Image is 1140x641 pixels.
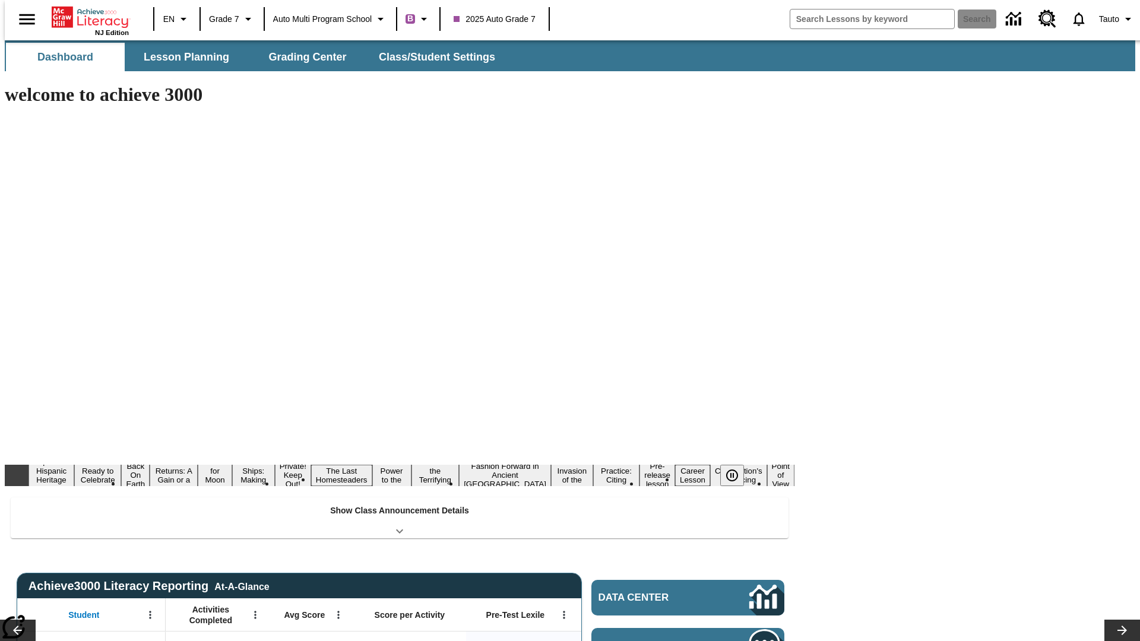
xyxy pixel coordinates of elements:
span: Tauto [1099,13,1119,26]
span: Student [68,610,99,620]
button: Slide 2 Get Ready to Celebrate Juneteenth! [74,456,121,495]
p: Show Class Announcement Details [330,504,469,517]
div: At-A-Glance [214,579,269,592]
button: Slide 6 Cruise Ships: Making Waves [232,456,275,495]
button: Slide 13 Mixed Practice: Citing Evidence [593,456,640,495]
h1: welcome to achieve 3000 [5,84,794,106]
span: Grade 7 [209,13,239,26]
button: Open Menu [555,606,573,624]
button: Grade: Grade 7, Select a grade [204,8,260,30]
button: Slide 10 Attack of the Terrifying Tomatoes [411,456,460,495]
button: Slide 7 Private! Keep Out! [275,460,311,490]
div: Pause [720,465,756,486]
input: search field [790,9,954,28]
button: Open Menu [141,606,159,624]
button: Slide 3 Back On Earth [121,460,150,490]
button: Slide 5 Time for Moon Rules? [198,456,232,495]
button: Lesson Planning [127,43,246,71]
button: Open Menu [246,606,264,624]
button: Slide 4 Free Returns: A Gain or a Drain? [150,456,198,495]
span: Activities Completed [172,604,250,626]
button: Language: EN, Select a language [158,8,196,30]
button: Lesson carousel, Next [1104,620,1140,641]
button: School: Auto Multi program School, Select your school [268,8,393,30]
button: Slide 16 The Constitution's Balancing Act [710,456,767,495]
span: EN [163,13,175,26]
span: Achieve3000 Literacy Reporting [28,579,270,593]
button: Profile/Settings [1094,8,1140,30]
span: Pre-Test Lexile [486,610,545,620]
a: Home [52,5,129,29]
button: Slide 11 Fashion Forward in Ancient Rome [459,460,551,490]
a: Notifications [1063,4,1094,34]
span: Score per Activity [375,610,445,620]
button: Slide 12 The Invasion of the Free CD [551,456,593,495]
button: Grading Center [248,43,367,71]
span: NJ Edition [95,29,129,36]
span: 2025 Auto Grade 7 [454,13,536,26]
span: Class/Student Settings [379,50,495,64]
div: SubNavbar [5,43,506,71]
button: Boost Class color is purple. Change class color [401,8,436,30]
span: Data Center [598,592,710,604]
div: Show Class Announcement Details [11,497,788,538]
a: Resource Center, Will open in new tab [1031,3,1063,35]
button: Slide 8 The Last Homesteaders [311,465,372,486]
span: Grading Center [268,50,346,64]
span: Auto Multi program School [273,13,372,26]
button: Open Menu [330,606,347,624]
button: Open side menu [9,2,45,37]
button: Slide 15 Career Lesson [675,465,710,486]
span: Lesson Planning [144,50,229,64]
button: Dashboard [6,43,125,71]
span: Avg Score [284,610,325,620]
button: Slide 17 Point of View [767,460,794,490]
button: Slide 14 Pre-release lesson [639,460,675,490]
a: Data Center [591,580,784,615]
button: Slide 9 Solar Power to the People [372,456,411,495]
div: Home [52,4,129,36]
button: Slide 1 ¡Viva Hispanic Heritage Month! [28,456,74,495]
a: Data Center [999,3,1031,36]
span: B [407,11,413,26]
button: Class/Student Settings [369,43,505,71]
button: Pause [720,465,744,486]
div: SubNavbar [5,40,1135,71]
span: Dashboard [37,50,93,64]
